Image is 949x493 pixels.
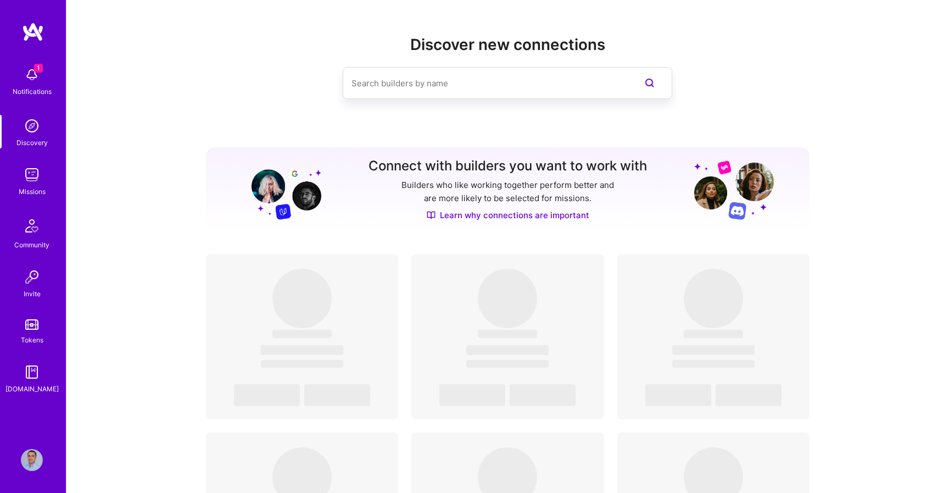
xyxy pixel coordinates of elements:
div: Discovery [16,137,48,148]
img: tokens [25,319,38,330]
span: ‌ [478,330,537,338]
span: ‌ [478,269,537,328]
span: ‌ [672,345,755,355]
div: Notifications [13,86,52,97]
div: Invite [24,288,41,300]
h2: Discover new connections [206,36,810,54]
span: ‌ [439,384,505,406]
span: ‌ [272,269,332,328]
img: discovery [21,115,43,137]
img: Community [19,213,45,239]
img: logo [22,22,44,42]
span: ‌ [261,345,343,355]
img: guide book [21,361,43,383]
span: ‌ [672,360,755,368]
span: ‌ [716,384,781,406]
img: bell [21,64,43,86]
span: ‌ [466,360,549,368]
span: ‌ [261,360,343,368]
span: 1 [34,64,43,73]
a: Learn why connections are important [427,209,589,221]
img: Invite [21,266,43,288]
span: ‌ [645,384,711,406]
span: ‌ [684,269,743,328]
p: Builders who like working together perform better and are more likely to be selected for missions. [399,179,616,205]
span: ‌ [510,384,576,406]
span: ‌ [234,384,300,406]
span: ‌ [466,345,549,355]
img: Discover [427,211,436,220]
span: ‌ [304,384,370,406]
img: Grow your network [242,159,321,220]
span: ‌ [272,330,332,338]
img: Grow your network [694,160,774,220]
div: Community [14,239,49,251]
a: User Avatar [18,449,46,471]
div: Missions [19,186,46,197]
div: Tokens [21,334,43,346]
div: [DOMAIN_NAME] [5,383,59,395]
h3: Connect with builders you want to work with [369,158,647,174]
img: teamwork [21,164,43,186]
span: ‌ [684,330,743,338]
input: Search builders by name [351,69,619,97]
img: User Avatar [21,449,43,471]
i: icon SearchPurple [643,76,656,90]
